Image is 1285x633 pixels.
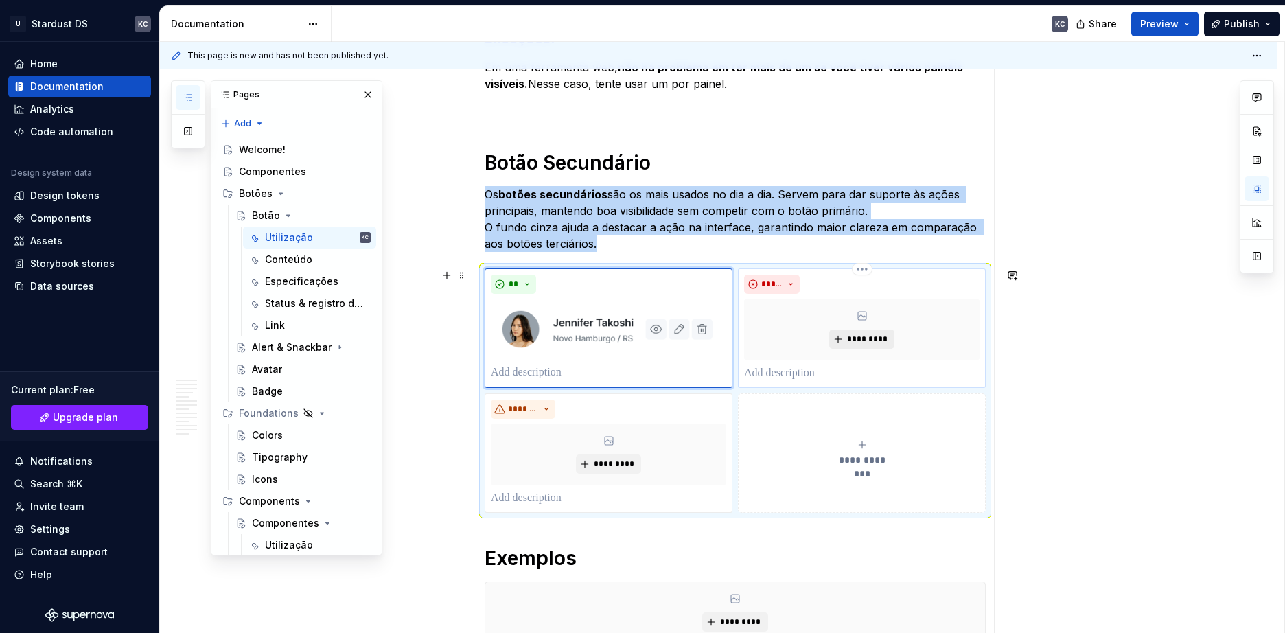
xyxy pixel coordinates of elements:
[30,522,70,536] div: Settings
[485,59,986,92] p: Em uma ferramenta web, Nesse caso, tente usar um por painel.
[362,231,369,244] div: KC
[230,424,376,446] a: Colors
[1055,19,1065,30] div: KC
[252,341,332,354] div: Alert & Snackbar
[265,538,313,552] div: Utilização
[243,227,376,249] a: UtilizaçãoKC
[8,496,151,518] a: Invite team
[230,358,376,380] a: Avatar
[138,19,148,30] div: KC
[230,380,376,402] a: Badge
[8,98,151,120] a: Analytics
[498,187,607,201] strong: botões secundários
[243,271,376,292] a: Especificações
[243,292,376,314] a: Status & registro de alterações
[491,299,726,359] img: 48fc8b1b-7c2e-4dab-84d7-af8c204c13c4.png
[243,534,376,556] a: Utilização
[53,411,118,424] span: Upgrade plan
[252,428,283,442] div: Colors
[30,454,93,468] div: Notifications
[3,9,157,38] button: UStardust DSKC
[485,186,986,252] p: Os são os mais usados no dia a dia. Servem para dar suporte às ações principais, mantendo boa vis...
[265,231,313,244] div: Utilização
[171,17,301,31] div: Documentation
[1131,12,1199,36] button: Preview
[265,275,338,288] div: Especificações
[30,257,115,271] div: Storybook stories
[30,500,84,514] div: Invite team
[485,150,986,175] h1: Botão Secundário
[30,477,82,491] div: Search ⌘K
[265,253,312,266] div: Conteúdo
[217,402,376,424] div: Foundations
[30,545,108,559] div: Contact support
[30,279,94,293] div: Data sources
[8,253,151,275] a: Storybook stories
[1089,17,1117,31] span: Share
[8,473,151,495] button: Search ⌘K
[265,319,285,332] div: Link
[217,490,376,512] div: Components
[30,568,52,582] div: Help
[30,57,58,71] div: Home
[187,50,389,61] span: This page is new and has not been published yet.
[30,102,74,116] div: Analytics
[8,275,151,297] a: Data sources
[485,546,986,571] h1: Exemplos
[11,168,92,179] div: Design system data
[243,314,376,336] a: Link
[230,512,376,534] a: Componentes
[252,450,308,464] div: Tipography
[8,541,151,563] button: Contact support
[10,16,26,32] div: U
[45,608,114,622] svg: Supernova Logo
[230,468,376,490] a: Icons
[8,76,151,97] a: Documentation
[30,211,91,225] div: Components
[252,384,283,398] div: Badge
[217,161,376,183] a: Componentes
[30,189,100,203] div: Design tokens
[8,564,151,586] button: Help
[230,205,376,227] a: Botão
[230,446,376,468] a: Tipography
[1140,17,1179,31] span: Preview
[252,472,278,486] div: Icons
[239,165,306,179] div: Componentes
[265,297,368,310] div: Status & registro de alterações
[239,143,286,157] div: Welcome!
[1224,17,1260,31] span: Publish
[8,207,151,229] a: Components
[1069,12,1126,36] button: Share
[217,183,376,205] div: Botões
[32,17,88,31] div: Stardust DS
[8,121,151,143] a: Code automation
[8,230,151,252] a: Assets
[30,234,62,248] div: Assets
[243,249,376,271] a: Conteúdo
[239,406,299,420] div: Foundations
[252,209,280,222] div: Botão
[234,118,251,129] span: Add
[211,81,382,108] div: Pages
[8,53,151,75] a: Home
[239,494,300,508] div: Components
[11,383,148,397] div: Current plan : Free
[8,185,151,207] a: Design tokens
[252,362,282,376] div: Avatar
[230,336,376,358] a: Alert & Snackbar
[217,114,268,133] button: Add
[30,125,113,139] div: Code automation
[11,405,148,430] a: Upgrade plan
[252,516,319,530] div: Componentes
[217,139,376,161] a: Welcome!
[8,518,151,540] a: Settings
[8,450,151,472] button: Notifications
[1204,12,1280,36] button: Publish
[239,187,273,200] div: Botões
[30,80,104,93] div: Documentation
